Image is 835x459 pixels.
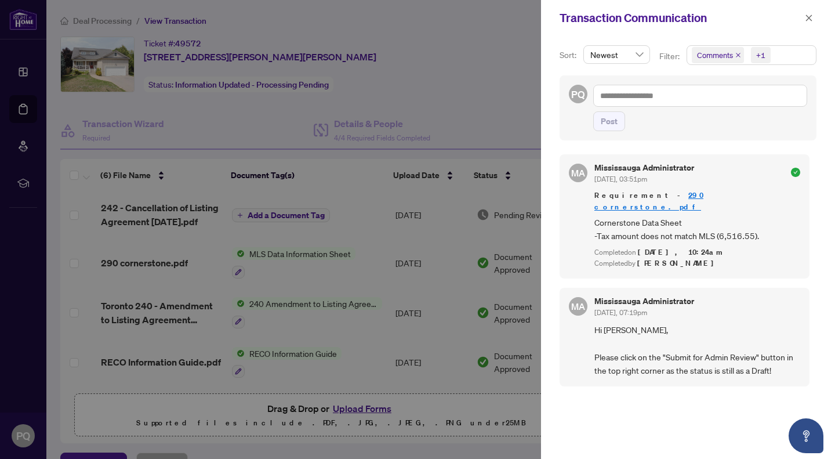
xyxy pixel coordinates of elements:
[594,323,800,378] span: Hi [PERSON_NAME], Please click on the "Submit for Admin Review" button in the top right corner as...
[638,247,724,257] span: [DATE], 10:24am
[791,168,800,177] span: check-circle
[735,52,741,58] span: close
[560,9,801,27] div: Transaction Communication
[594,258,800,269] div: Completed by
[593,111,625,131] button: Post
[594,164,694,172] h5: Mississauga Administrator
[594,190,800,213] span: Requirement -
[805,14,813,22] span: close
[571,166,585,180] span: MA
[594,175,647,183] span: [DATE], 03:51pm
[590,46,643,63] span: Newest
[659,50,681,63] p: Filter:
[692,47,744,63] span: Comments
[560,49,579,62] p: Sort:
[789,418,823,453] button: Open asap
[594,308,647,317] span: [DATE], 07:19pm
[571,299,585,313] span: MA
[594,216,800,243] span: Cornerstone Data Sheet -Tax amount does not match MLS (6,516.55).
[571,86,584,102] span: PQ
[594,297,694,305] h5: Mississauga Administrator
[637,258,720,268] span: [PERSON_NAME]
[594,247,800,258] div: Completed on
[697,49,733,61] span: Comments
[756,49,765,61] div: +1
